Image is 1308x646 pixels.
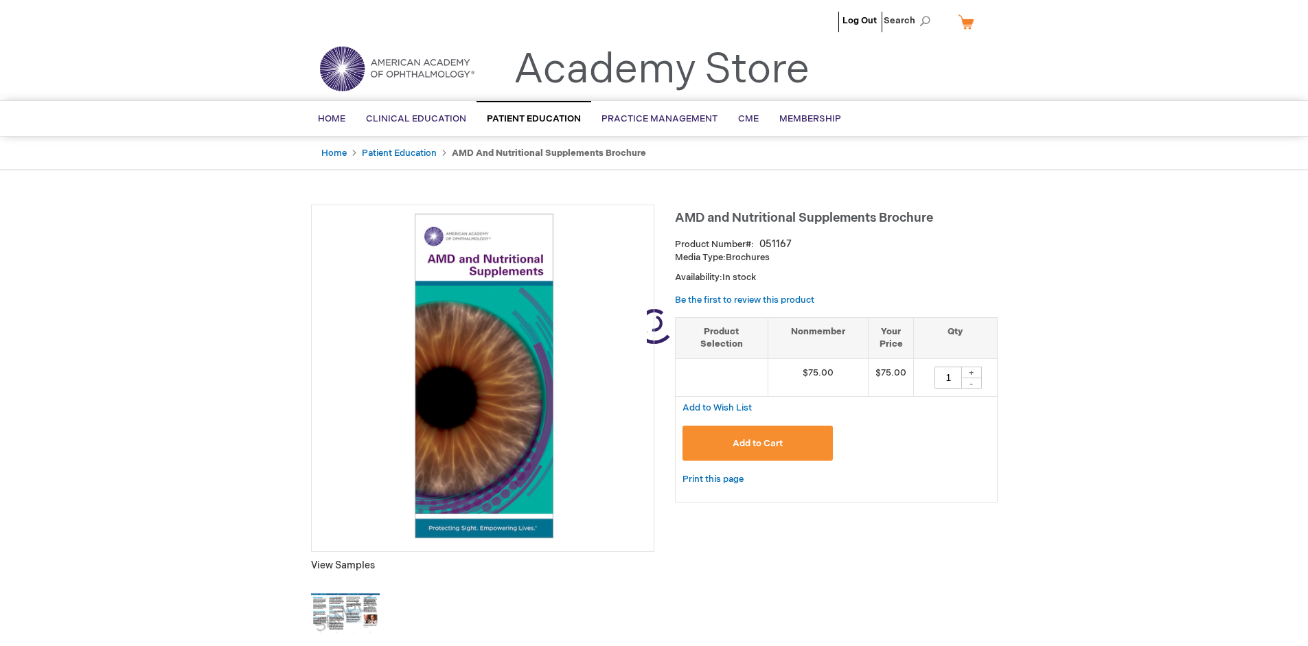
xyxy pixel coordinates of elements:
span: Search [884,7,936,34]
th: Nonmember [768,317,869,358]
span: Home [318,113,345,124]
input: Qty [934,367,962,389]
span: Patient Education [487,113,581,124]
img: AMD and Nutritional Supplements Brochure [319,212,647,540]
div: + [961,367,982,378]
span: CME [738,113,759,124]
span: Add to Cart [733,438,783,449]
a: Print this page [682,471,744,488]
span: Clinical Education [366,113,466,124]
div: - [961,378,982,389]
span: AMD and Nutritional Supplements Brochure [675,211,933,225]
strong: Media Type: [675,252,726,263]
p: Brochures [675,251,998,264]
th: Product Selection [676,317,768,358]
td: $75.00 [869,358,914,396]
button: Add to Cart [682,426,834,461]
span: Membership [779,113,841,124]
th: Qty [914,317,997,358]
div: 051167 [759,238,792,251]
th: Your Price [869,317,914,358]
a: Patient Education [362,148,437,159]
a: Home [321,148,347,159]
strong: AMD and Nutritional Supplements Brochure [452,148,646,159]
span: Practice Management [601,113,718,124]
td: $75.00 [768,358,869,396]
a: Academy Store [514,45,810,95]
a: Add to Wish List [682,402,752,413]
strong: Product Number [675,239,754,250]
p: Availability: [675,271,998,284]
span: In stock [722,272,756,283]
a: Be the first to review this product [675,295,814,305]
p: View Samples [311,559,654,573]
a: Log Out [842,15,877,26]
